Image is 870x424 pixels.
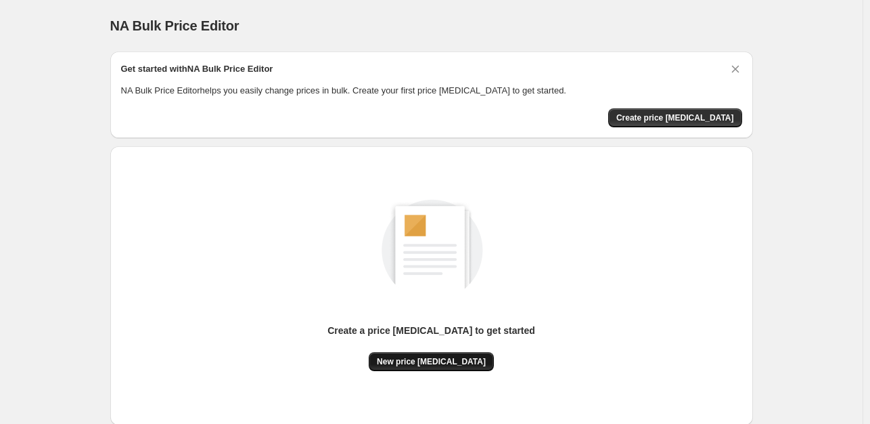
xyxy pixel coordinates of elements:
[121,62,273,76] h2: Get started with NA Bulk Price Editor
[608,108,742,127] button: Create price change job
[616,112,734,123] span: Create price [MEDICAL_DATA]
[121,84,742,98] p: NA Bulk Price Editor helps you easily change prices in bulk. Create your first price [MEDICAL_DAT...
[729,62,742,76] button: Dismiss card
[327,324,535,337] p: Create a price [MEDICAL_DATA] to get started
[110,18,239,33] span: NA Bulk Price Editor
[369,352,494,371] button: New price [MEDICAL_DATA]
[377,356,486,367] span: New price [MEDICAL_DATA]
